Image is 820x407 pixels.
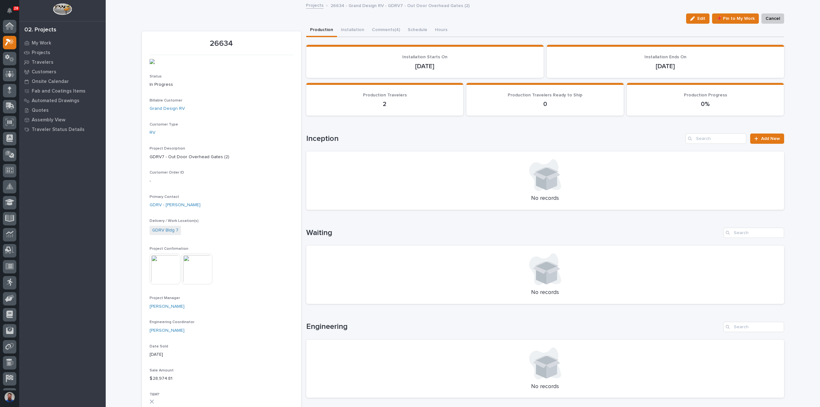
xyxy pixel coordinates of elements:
[32,69,56,75] p: Customers
[363,93,407,97] span: Production Travelers
[19,86,106,96] a: Fab and Coatings Items
[150,320,194,324] span: Engineering Coordinator
[32,50,50,56] p: Projects
[19,96,106,105] a: Automated Drawings
[306,1,324,9] a: Projects
[150,81,293,88] p: In Progress
[331,2,470,9] p: 26634 - Grand Design RV - GDRV7 - Out Door Overhead Gates (2)
[32,108,49,113] p: Quotes
[3,390,16,404] button: users-avatar
[32,79,69,85] p: Onsite Calendar
[19,125,106,134] a: Traveler Status Details
[3,4,16,17] button: Notifications
[314,62,536,70] p: [DATE]
[150,147,185,151] span: Project Description
[150,296,180,300] span: Project Manager
[150,219,199,223] span: Delivery / Work Location(s)
[761,136,780,141] span: Add New
[712,13,759,24] button: 📌 Pin to My Work
[761,13,784,24] button: Cancel
[19,105,106,115] a: Quotes
[150,154,293,160] p: GDRV7 - Out Door Overhead Gates (2)
[19,57,106,67] a: Travelers
[766,15,780,22] span: Cancel
[19,38,106,48] a: My Work
[19,67,106,77] a: Customers
[750,134,784,144] a: Add New
[32,40,51,46] p: My Work
[402,55,447,59] span: Installation Starts On
[306,322,721,331] h1: Engineering
[314,100,456,108] p: 2
[32,117,65,123] p: Assembly View
[314,289,776,296] p: No records
[150,393,160,396] span: T&M?
[150,303,184,310] a: [PERSON_NAME]
[508,93,582,97] span: Production Travelers Ready to Ship
[150,129,155,136] a: RV
[152,227,178,234] a: GDRV Bldg 7
[431,24,451,37] button: Hours
[150,327,184,334] a: [PERSON_NAME]
[150,351,293,358] p: [DATE]
[53,3,72,15] img: Workspace Logo
[24,27,56,34] div: 02. Projects
[32,88,86,94] p: Fab and Coatings Items
[150,195,179,199] span: Primary Contact
[686,13,709,24] button: Edit
[716,15,755,22] span: 📌 Pin to My Work
[306,24,337,37] button: Production
[19,77,106,86] a: Onsite Calendar
[150,123,178,126] span: Customer Type
[150,345,168,348] span: Date Sold
[337,24,368,37] button: Installation
[150,369,174,372] span: Sale Amount
[697,16,705,21] span: Edit
[314,195,776,202] p: No records
[19,115,106,125] a: Assembly View
[8,8,16,18] div: Notifications28
[150,75,162,78] span: Status
[723,228,784,238] input: Search
[306,228,721,238] h1: Waiting
[19,48,106,57] a: Projects
[723,322,784,332] input: Search
[644,55,686,59] span: Installation Ends On
[150,247,188,251] span: Project Confirmation
[150,375,293,382] p: $ 28,974.81
[32,98,79,104] p: Automated Drawings
[404,24,431,37] button: Schedule
[32,60,53,65] p: Travelers
[474,100,616,108] p: 0
[685,134,746,144] input: Search
[32,127,85,133] p: Traveler Status Details
[150,99,182,102] span: Billable Customer
[314,383,776,390] p: No records
[150,171,184,175] span: Customer Order ID
[150,178,293,184] p: -
[150,202,201,208] a: GDRV - [PERSON_NAME]
[684,93,727,97] span: Production Progress
[554,62,776,70] p: [DATE]
[306,134,683,143] h1: Inception
[150,105,185,112] a: Grand Design RV
[14,6,18,11] p: 28
[150,39,293,48] p: 26634
[150,59,198,64] img: 4XGcpMVZPnXnYGBawS2Kb9FjpzZLtxrdaTzlxJu1OcU
[635,100,776,108] p: 0%
[368,24,404,37] button: Comments (4)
